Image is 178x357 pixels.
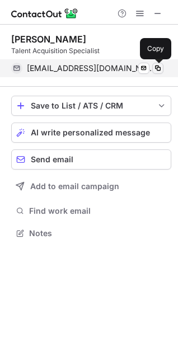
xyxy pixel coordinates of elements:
[11,34,86,45] div: [PERSON_NAME]
[31,155,73,164] span: Send email
[31,128,150,137] span: AI write personalized message
[29,206,167,216] span: Find work email
[11,176,171,196] button: Add to email campaign
[11,7,78,20] img: ContactOut v5.3.10
[11,46,171,56] div: Talent Acquisition Specialist
[11,123,171,143] button: AI write personalized message
[31,101,152,110] div: Save to List / ATS / CRM
[11,149,171,170] button: Send email
[11,96,171,116] button: save-profile-one-click
[27,63,155,73] span: [EMAIL_ADDRESS][DOMAIN_NAME]
[11,203,171,219] button: Find work email
[11,226,171,241] button: Notes
[30,182,119,191] span: Add to email campaign
[29,228,167,238] span: Notes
